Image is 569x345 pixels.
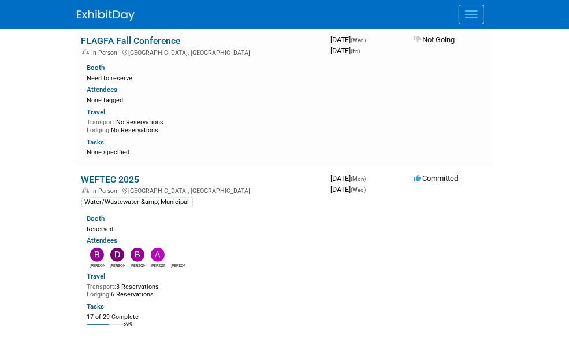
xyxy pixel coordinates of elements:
span: Not Going [414,35,455,44]
span: None specified [87,149,130,156]
img: In-Person Event [82,49,89,55]
span: (Wed) [351,37,366,43]
span: [DATE] [331,35,370,44]
a: Travel [87,272,106,280]
img: Amanda Smith [171,248,185,262]
div: Bobby Zitzka [90,262,105,269]
span: Lodging: [87,291,111,298]
div: None tagged [87,94,330,105]
a: FLAGFA Fall Conference [81,35,181,46]
a: Attendees [87,236,118,244]
div: Amanda Smith [171,262,185,269]
span: In-Person [92,49,121,57]
span: [DATE] [331,46,360,55]
span: - [368,174,370,183]
span: Lodging: [87,127,111,134]
div: Water/Wastewater &amp; Municipal [81,197,193,207]
div: Need to reserve [87,72,322,83]
span: (Fri) [351,48,360,54]
span: - [368,35,370,44]
div: Brian Lee [131,262,145,269]
div: [GEOGRAPHIC_DATA], [GEOGRAPHIC_DATA] [81,47,322,57]
div: David Perry [110,262,125,269]
a: Tasks [87,138,105,146]
img: David Perry [110,248,124,262]
img: ExhibitDay [77,10,135,21]
span: In-Person [92,187,121,195]
img: Bobby Zitzka [90,248,104,262]
span: Transport: [87,118,117,126]
div: 3 Reservations 6 Reservations [87,281,322,299]
button: Menu [459,5,484,24]
span: [DATE] [331,174,370,183]
td: 59% [124,321,133,337]
a: Travel [87,108,106,116]
a: Booth [87,214,105,222]
a: Tasks [87,302,105,310]
div: Reserved [87,223,322,233]
img: In-Person Event [82,187,89,193]
span: (Wed) [351,187,366,193]
a: WEFTEC 2025 [81,174,140,185]
div: No Reservations No Reservations [87,116,322,134]
img: Brian Lee [131,248,144,262]
span: Committed [414,174,459,183]
a: Booth [87,64,105,72]
a: Attendees [87,86,118,94]
div: [GEOGRAPHIC_DATA], [GEOGRAPHIC_DATA] [81,186,322,195]
div: Allan Curry [151,262,165,269]
span: Transport: [87,283,117,291]
div: 17 of 29 Complete [87,313,322,321]
span: [DATE] [331,185,366,194]
img: Allan Curry [151,248,165,262]
span: (Mon) [351,176,366,182]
